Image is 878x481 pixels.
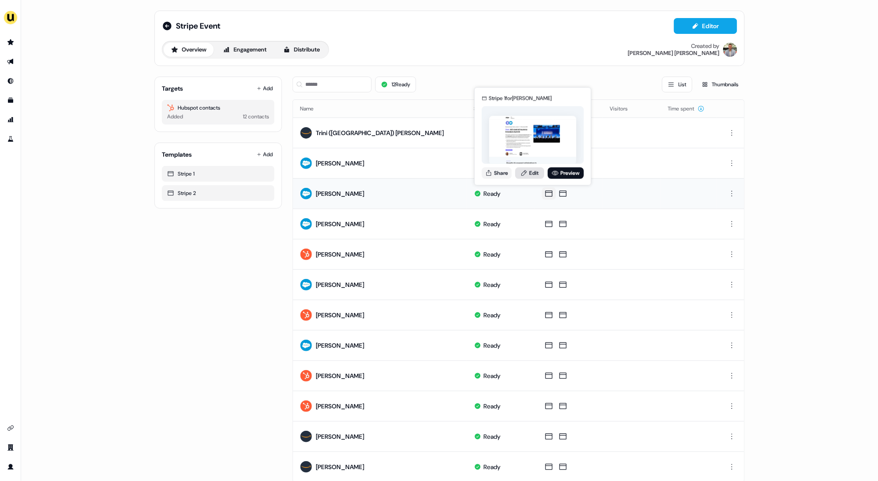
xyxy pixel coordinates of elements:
[691,43,720,50] div: Created by
[255,82,274,95] button: Add
[375,77,416,92] button: 12Ready
[316,250,364,259] div: [PERSON_NAME]
[255,148,274,161] button: Add
[515,167,544,179] a: Edit
[162,150,192,159] div: Templates
[316,280,364,289] div: [PERSON_NAME]
[4,132,18,146] a: Go to experiments
[316,402,364,411] div: [PERSON_NAME]
[276,43,327,57] button: Distribute
[4,460,18,474] a: Go to profile
[482,167,512,179] button: Share
[243,112,269,121] div: 12 contacts
[696,77,745,92] button: Thumbnails
[662,77,692,92] button: List
[484,220,501,228] div: Ready
[484,341,501,350] div: Ready
[167,169,269,178] div: Stripe 1
[4,113,18,127] a: Go to attribution
[674,18,737,34] button: Editor
[167,189,269,198] div: Stripe 2
[167,103,269,112] div: Hubspot contacts
[484,280,501,289] div: Ready
[216,43,274,57] button: Engagement
[484,432,501,441] div: Ready
[316,159,364,168] div: [PERSON_NAME]
[316,220,364,228] div: [PERSON_NAME]
[4,421,18,435] a: Go to integrations
[484,250,501,259] div: Ready
[723,43,737,57] img: Oliver
[316,341,364,350] div: [PERSON_NAME]
[489,116,576,165] img: asset preview
[674,22,737,32] a: Editor
[167,112,183,121] div: Added
[162,84,183,93] div: Targets
[484,402,501,411] div: Ready
[316,129,444,137] div: Trini ([GEOGRAPHIC_DATA]) [PERSON_NAME]
[176,21,220,31] span: Stripe Event
[548,167,584,179] a: Preview
[300,101,324,117] button: Name
[628,50,720,57] div: [PERSON_NAME] [PERSON_NAME]
[316,189,364,198] div: [PERSON_NAME]
[484,189,501,198] div: Ready
[316,311,364,319] div: [PERSON_NAME]
[484,463,501,471] div: Ready
[484,371,501,380] div: Ready
[489,94,552,103] div: Stripe 1 for [PERSON_NAME]
[4,74,18,88] a: Go to Inbound
[484,311,501,319] div: Ready
[316,371,364,380] div: [PERSON_NAME]
[316,463,364,471] div: [PERSON_NAME]
[4,441,18,455] a: Go to team
[4,93,18,107] a: Go to templates
[4,55,18,69] a: Go to outbound experience
[4,35,18,49] a: Go to prospects
[316,432,364,441] div: [PERSON_NAME]
[668,101,705,117] button: Time spent
[164,43,214,57] button: Overview
[610,101,638,117] button: Visitors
